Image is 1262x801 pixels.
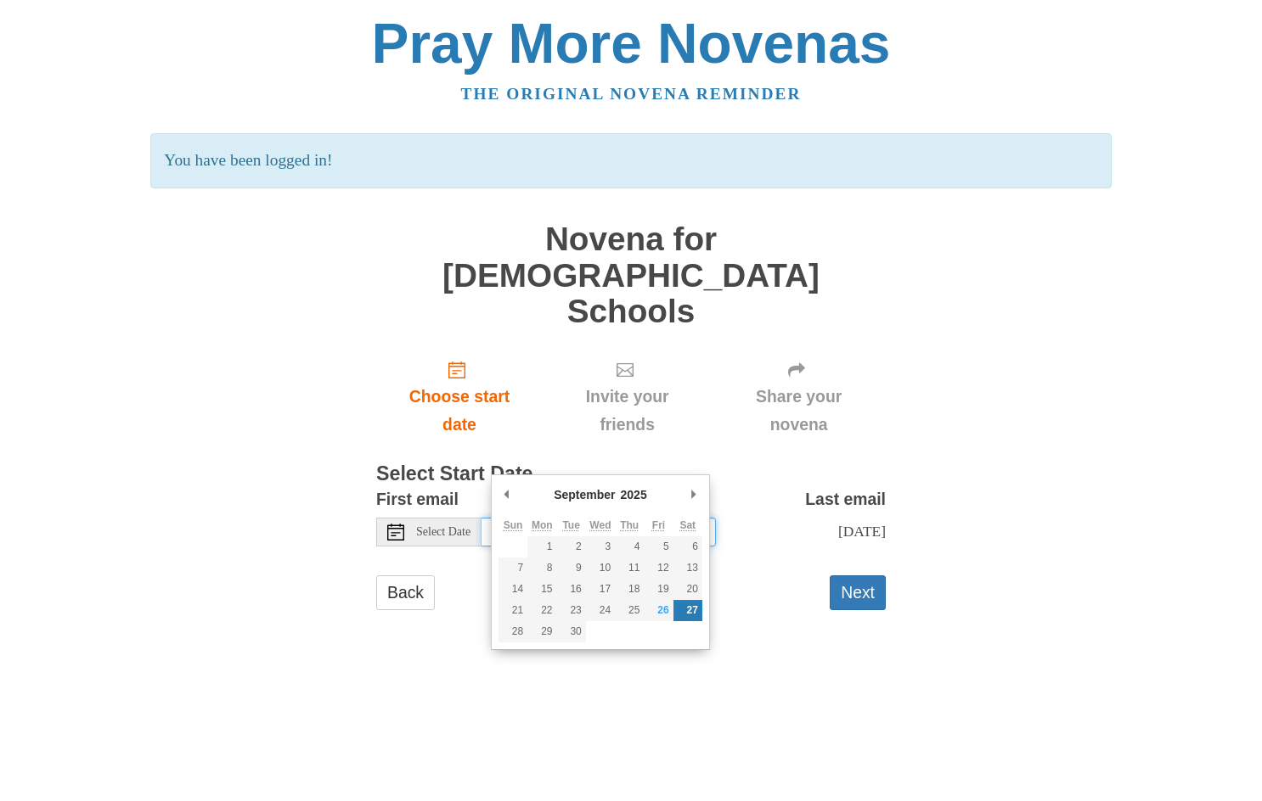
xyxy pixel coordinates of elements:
[562,519,579,531] abbr: Tuesday
[461,85,802,103] a: The original novena reminder
[376,221,886,330] h1: Novena for [DEMOGRAPHIC_DATA] Schools
[644,579,673,600] button: 19
[586,600,615,621] button: 24
[615,557,644,579] button: 11
[673,579,702,600] button: 20
[644,536,673,557] button: 5
[557,600,586,621] button: 23
[499,579,527,600] button: 14
[615,600,644,621] button: 25
[644,557,673,579] button: 12
[644,600,673,621] button: 26
[589,519,611,531] abbr: Wednesday
[615,579,644,600] button: 18
[618,482,650,507] div: 2025
[830,575,886,610] button: Next
[376,463,886,485] h3: Select Start Date
[150,133,1111,188] p: You have been logged in!
[615,536,644,557] button: 4
[527,579,556,600] button: 15
[557,621,586,642] button: 30
[679,519,696,531] abbr: Saturday
[482,518,716,546] input: Use the arrow keys to pick a date
[532,519,553,531] abbr: Monday
[652,519,665,531] abbr: Friday
[685,482,702,507] button: Next Month
[372,12,891,75] a: Pray More Novenas
[376,575,435,610] a: Back
[527,557,556,579] button: 8
[673,557,702,579] button: 13
[499,600,527,621] button: 21
[560,383,695,439] span: Invite your friends
[376,346,543,447] a: Choose start date
[838,523,886,540] span: [DATE]
[712,346,886,447] div: Click "Next" to confirm your start date first.
[527,536,556,557] button: 1
[557,536,586,557] button: 2
[543,346,712,447] div: Click "Next" to confirm your start date first.
[527,621,556,642] button: 29
[499,557,527,579] button: 7
[499,482,516,507] button: Previous Month
[673,536,702,557] button: 6
[557,579,586,600] button: 16
[620,519,639,531] abbr: Thursday
[551,482,617,507] div: September
[376,485,459,513] label: First email
[805,485,886,513] label: Last email
[673,600,702,621] button: 27
[393,383,526,439] span: Choose start date
[729,383,869,439] span: Share your novena
[499,621,527,642] button: 28
[527,600,556,621] button: 22
[416,526,470,538] span: Select Date
[586,536,615,557] button: 3
[504,519,523,531] abbr: Sunday
[557,557,586,579] button: 9
[586,579,615,600] button: 17
[586,557,615,579] button: 10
